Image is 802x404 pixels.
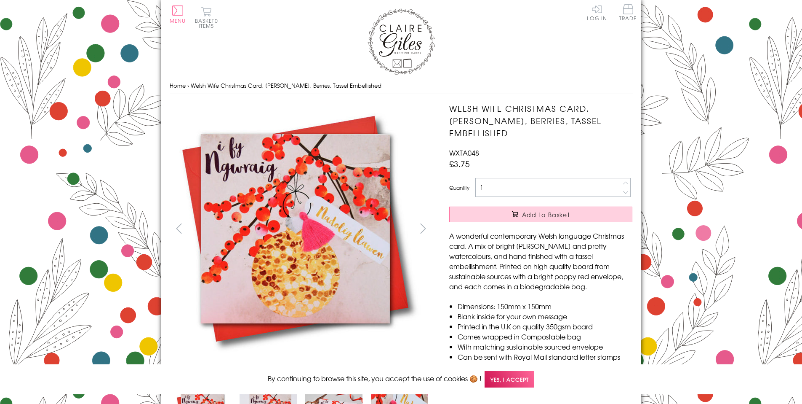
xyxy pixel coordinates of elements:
li: With matching sustainable sourced envelope [458,342,632,352]
span: › [187,81,189,89]
span: Add to Basket [522,210,570,219]
li: Blank inside for your own message [458,311,632,321]
button: prev [170,219,189,238]
a: Trade [619,4,637,22]
li: Comes wrapped in Compostable bag [458,331,632,342]
span: Menu [170,17,186,24]
span: WXTA048 [449,148,479,158]
p: A wonderful contemporary Welsh language Christmas card. A mix of bright [PERSON_NAME] and pretty ... [449,231,632,291]
button: Add to Basket [449,207,632,222]
span: Trade [619,4,637,21]
img: Welsh Wife Christmas Card, Nadolig Llawen Gwraig, Berries, Tassel Embellished [432,102,685,356]
img: Claire Giles Greetings Cards [368,8,435,75]
button: Basket0 items [195,7,218,28]
img: Welsh Wife Christmas Card, Nadolig Llawen Gwraig, Berries, Tassel Embellished [169,102,422,355]
button: Menu [170,5,186,23]
label: Quantity [449,184,469,191]
a: Log In [587,4,607,21]
li: Printed in the U.K on quality 350gsm board [458,321,632,331]
nav: breadcrumbs [170,77,633,94]
span: £3.75 [449,158,470,170]
li: Can be sent with Royal Mail standard letter stamps [458,352,632,362]
span: 0 items [199,17,218,30]
a: Home [170,81,186,89]
span: Welsh Wife Christmas Card, [PERSON_NAME], Berries, Tassel Embellished [191,81,381,89]
span: Yes, I accept [485,371,534,388]
li: Dimensions: 150mm x 150mm [458,301,632,311]
h1: Welsh Wife Christmas Card, [PERSON_NAME], Berries, Tassel Embellished [449,102,632,139]
button: next [413,219,432,238]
